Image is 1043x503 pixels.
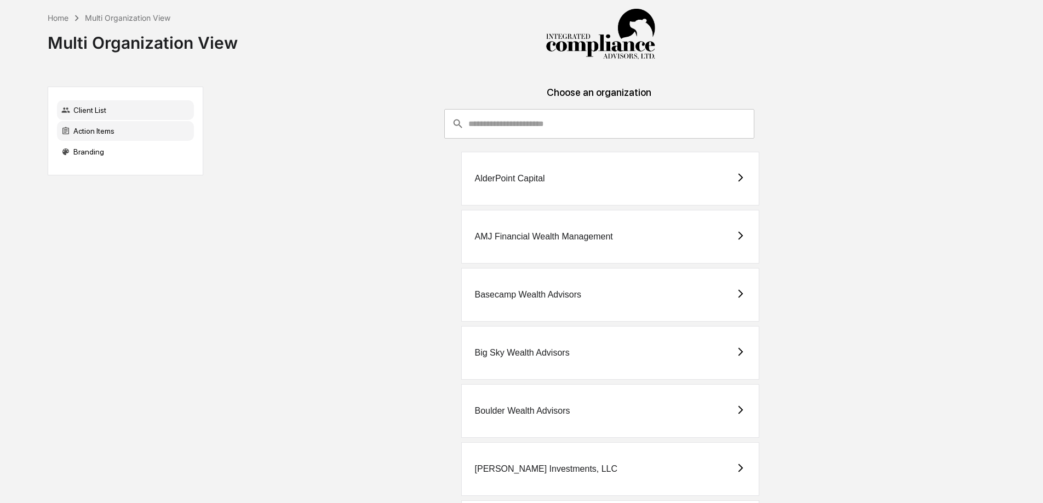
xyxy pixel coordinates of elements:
div: Multi Organization View [85,13,170,22]
div: Home [48,13,68,22]
div: Basecamp Wealth Advisors [475,290,581,300]
div: Choose an organization [212,87,987,109]
div: [PERSON_NAME] Investments, LLC [475,464,618,474]
a: Powered byPylon [910,348,965,357]
div: Action Items [57,121,194,141]
div: Branding [57,142,194,162]
img: Integrated Compliance Advisors [546,9,655,60]
div: AMJ Financial Wealth Management [475,232,613,242]
span: Pylon [942,349,965,357]
div: AlderPoint Capital [475,174,545,184]
div: Boulder Wealth Advisors [475,406,570,416]
div: Big Sky Wealth Advisors [475,348,570,358]
div: Client List [57,100,194,120]
div: Multi Organization View [48,24,238,53]
div: consultant-dashboard__filter-organizations-search-bar [444,109,754,139]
